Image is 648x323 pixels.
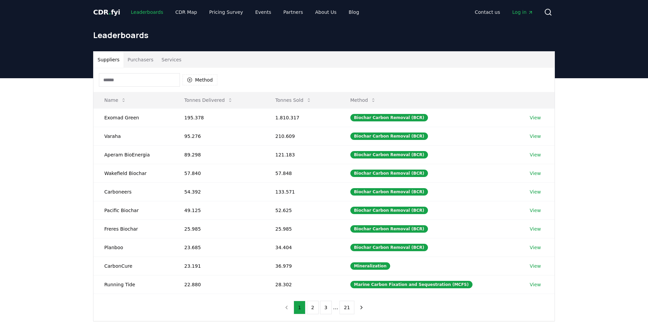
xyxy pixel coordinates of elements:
[250,6,276,18] a: Events
[345,93,382,107] button: Method
[173,257,265,275] td: 23.191
[530,151,541,158] a: View
[93,219,173,238] td: Freres Biochar
[265,219,340,238] td: 25.985
[530,244,541,251] a: View
[265,164,340,182] td: 57.848
[350,225,428,233] div: Biochar Carbon Removal (BCR)
[270,93,317,107] button: Tonnes Sold
[173,127,265,145] td: 95.276
[265,145,340,164] td: 121.183
[173,108,265,127] td: 195.378
[93,257,173,275] td: CarbonCure
[173,164,265,182] td: 57.840
[350,281,473,288] div: Marine Carbon Fixation and Sequestration (MCFS)
[530,263,541,269] a: View
[512,9,533,16] span: Log in
[173,275,265,294] td: 22.880
[265,238,340,257] td: 34.404
[265,182,340,201] td: 133.571
[170,6,202,18] a: CDR Map
[530,170,541,177] a: View
[530,114,541,121] a: View
[173,201,265,219] td: 49.125
[469,6,506,18] a: Contact us
[310,6,342,18] a: About Us
[93,164,173,182] td: Wakefield Biochar
[183,75,217,85] button: Method
[350,207,428,214] div: Biochar Carbon Removal (BCR)
[333,303,338,312] li: ...
[93,52,124,68] button: Suppliers
[294,301,305,314] button: 1
[93,201,173,219] td: Pacific Biochar
[530,281,541,288] a: View
[350,114,428,121] div: Biochar Carbon Removal (BCR)
[126,6,169,18] a: Leaderboards
[320,301,332,314] button: 3
[126,6,364,18] nav: Main
[93,108,173,127] td: Exomad Green
[350,133,428,140] div: Biochar Carbon Removal (BCR)
[356,301,367,314] button: next page
[278,6,308,18] a: Partners
[93,275,173,294] td: Running Tide
[173,219,265,238] td: 25.985
[469,6,539,18] nav: Main
[93,238,173,257] td: Planboo
[124,52,158,68] button: Purchasers
[99,93,132,107] button: Name
[350,188,428,196] div: Biochar Carbon Removal (BCR)
[93,30,555,40] h1: Leaderboards
[265,201,340,219] td: 52.625
[93,182,173,201] td: Carboneers
[93,7,120,17] a: CDR.fyi
[265,108,340,127] td: 1.810.317
[173,182,265,201] td: 54.392
[340,301,354,314] button: 21
[343,6,364,18] a: Blog
[265,257,340,275] td: 36.979
[350,170,428,177] div: Biochar Carbon Removal (BCR)
[179,93,238,107] button: Tonnes Delivered
[204,6,248,18] a: Pricing Survey
[530,226,541,232] a: View
[507,6,539,18] a: Log in
[93,127,173,145] td: Varaha
[173,145,265,164] td: 89.298
[350,262,390,270] div: Mineralization
[350,244,428,251] div: Biochar Carbon Removal (BCR)
[265,275,340,294] td: 28.302
[93,8,120,16] span: CDR fyi
[158,52,186,68] button: Services
[173,238,265,257] td: 23.685
[109,8,111,16] span: .
[530,207,541,214] a: View
[307,301,319,314] button: 2
[350,151,428,158] div: Biochar Carbon Removal (BCR)
[530,133,541,140] a: View
[530,188,541,195] a: View
[265,127,340,145] td: 210.609
[93,145,173,164] td: Aperam BioEnergia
